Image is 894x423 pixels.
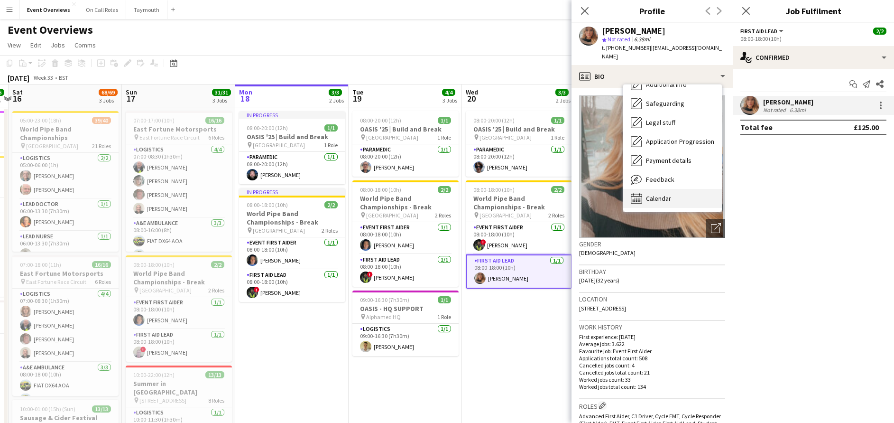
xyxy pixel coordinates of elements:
[352,291,459,356] app-job-card: 09:00-16:30 (7h30m)1/1OASIS - HQ SUPPORT Alphamed HQ1 RoleLogistics1/109:00-16:30 (7h30m)[PERSON_...
[126,269,232,286] h3: World Pipe Band Championships - Break
[92,405,111,413] span: 13/13
[646,118,675,127] span: Legal stuff
[12,88,23,96] span: Sat
[763,106,788,113] div: Not rated
[360,117,401,124] span: 08:00-20:00 (12h)
[579,267,725,276] h3: Birthday
[551,117,564,124] span: 1/1
[623,170,722,189] div: Feedback
[466,180,572,289] app-job-card: 08:00-18:00 (10h)2/2World Pipe Band Championships - Break [GEOGRAPHIC_DATA]2 RolesEvent First Aid...
[239,111,345,119] div: In progress
[733,46,894,69] div: Confirmed
[740,28,785,35] button: First Aid Lead
[19,0,78,19] button: Event Overviews
[205,117,224,124] span: 16/16
[632,36,652,43] span: 6.38mi
[205,371,224,378] span: 13/13
[126,255,232,362] app-job-card: 08:00-18:00 (10h)2/2World Pipe Band Championships - Break [GEOGRAPHIC_DATA]2 RolesEvent First Aid...
[579,340,725,348] p: Average jobs: 3.622
[95,278,111,285] span: 6 Roles
[479,134,532,141] span: [GEOGRAPHIC_DATA]
[139,287,192,294] span: [GEOGRAPHIC_DATA]
[239,111,345,184] app-job-card: In progress08:00-20:00 (12h)1/1OASIS '25 | Build and Break [GEOGRAPHIC_DATA]1 RoleParamedic1/108:...
[92,142,111,150] span: 21 Roles
[26,278,86,285] span: East Fortune Race Circuit
[20,261,61,268] span: 07:00-18:00 (11h)
[366,212,418,219] span: [GEOGRAPHIC_DATA]
[59,74,68,81] div: BST
[352,125,459,133] h3: OASIS '25 | Build and Break
[646,99,684,108] span: Safeguarding
[12,255,119,396] app-job-card: 07:00-18:00 (11h)16/16East Fortune Motorsports East Fortune Race Circuit6 RolesLogistics4/407:00-...
[366,313,401,320] span: Alphamed HQ
[239,209,345,226] h3: World Pipe Band Championships - Break
[126,125,232,133] h3: East Fortune Motorsports
[579,383,725,390] p: Worked jobs total count: 134
[733,5,894,17] h3: Job Fulfilment
[464,93,478,104] span: 20
[322,227,338,234] span: 2 Roles
[442,89,455,96] span: 4/4
[4,39,25,51] a: View
[579,305,626,312] span: [STREET_ADDRESS]
[602,44,651,51] span: t. [PHONE_NUMBER]
[740,35,886,42] div: 08:00-18:00 (10h)
[126,88,137,96] span: Sun
[646,80,687,89] span: Additional info
[247,124,288,132] span: 08:00-20:00 (12h)
[99,97,117,104] div: 3 Jobs
[352,144,459,177] app-card-role: Paramedic1/108:00-20:00 (12h)[PERSON_NAME]
[8,23,93,37] h1: Event Overviews
[602,27,665,35] div: [PERSON_NAME]
[254,287,259,292] span: !
[239,152,345,184] app-card-role: Paramedic1/108:00-20:00 (12h)[PERSON_NAME]
[352,194,459,211] h3: World Pipe Band Championships - Break
[473,186,515,193] span: 08:00-18:00 (10h)
[31,74,55,81] span: Week 33
[324,124,338,132] span: 1/1
[352,180,459,287] div: 08:00-18:00 (10h)2/2World Pipe Band Championships - Break [GEOGRAPHIC_DATA]2 RolesEvent First Aid...
[99,89,118,96] span: 68/69
[623,113,722,132] div: Legal stuff
[11,93,23,104] span: 16
[12,414,119,422] h3: Sausage & Cider Festival
[47,39,69,51] a: Jobs
[623,75,722,94] div: Additional info
[133,117,175,124] span: 07:00-17:00 (10h)
[239,270,345,302] app-card-role: First Aid Lead1/108:00-18:00 (10h)![PERSON_NAME]
[329,89,342,96] span: 3/3
[479,212,532,219] span: [GEOGRAPHIC_DATA]
[602,44,722,60] span: | [EMAIL_ADDRESS][DOMAIN_NAME]
[466,111,572,177] div: 08:00-20:00 (12h)1/1OASIS '25 | Build and Break [GEOGRAPHIC_DATA]1 RoleParamedic1/108:00-20:00 (1...
[26,142,78,150] span: [GEOGRAPHIC_DATA]
[253,227,305,234] span: [GEOGRAPHIC_DATA]
[763,98,813,106] div: [PERSON_NAME]
[12,269,119,278] h3: East Fortune Motorsports
[352,88,363,96] span: Tue
[12,111,119,252] div: 05:00-23:00 (18h)39/40World Pipe Band Championships [GEOGRAPHIC_DATA]21 RolesLogistics2/205:00-06...
[208,397,224,404] span: 8 Roles
[139,134,200,141] span: East Fortune Race Circuit
[239,237,345,270] app-card-role: Event First Aider1/108:00-18:00 (10h)[PERSON_NAME]
[239,132,345,141] h3: OASIS '25 | Build and Break
[466,254,572,289] app-card-role: First Aid Lead1/108:00-18:00 (10h)[PERSON_NAME]
[352,111,459,177] div: 08:00-20:00 (12h)1/1OASIS '25 | Build and Break [GEOGRAPHIC_DATA]1 RoleParamedic1/108:00-20:00 (1...
[139,397,186,404] span: [STREET_ADDRESS]
[211,261,224,268] span: 2/2
[126,218,232,278] app-card-role: A&E Ambulance3/308:00-16:00 (8h)FIAT DX64 AOAFIAT DX65 AAK
[71,39,100,51] a: Comms
[551,134,564,141] span: 1 Role
[473,117,515,124] span: 08:00-20:00 (12h)
[466,125,572,133] h3: OASIS '25 | Build and Break
[788,106,808,113] div: 6.38mi
[579,95,725,238] img: Crew avatar or photo
[435,212,451,219] span: 2 Roles
[366,134,418,141] span: [GEOGRAPHIC_DATA]
[212,97,230,104] div: 3 Jobs
[239,188,345,302] div: In progress08:00-18:00 (10h)2/2World Pipe Band Championships - Break [GEOGRAPHIC_DATA]2 RolesEven...
[579,362,725,369] p: Cancelled jobs count: 4
[238,93,252,104] span: 18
